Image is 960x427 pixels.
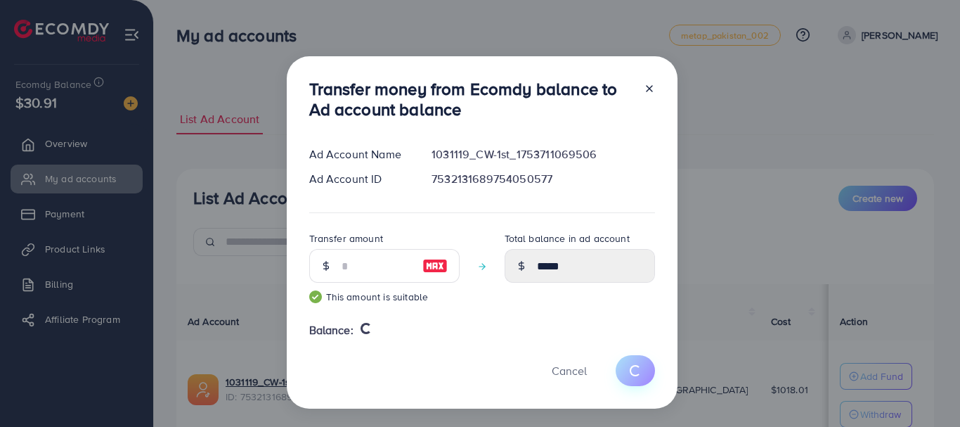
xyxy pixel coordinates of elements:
[309,290,460,304] small: This amount is suitable
[309,291,322,303] img: guide
[420,171,666,187] div: 7532131689754050577
[534,355,604,385] button: Cancel
[309,79,633,120] h3: Transfer money from Ecomdy balance to Ad account balance
[420,146,666,162] div: 1031119_CW-1st_1753711069506
[505,231,630,246] label: Total balance in ad account
[298,171,421,187] div: Ad Account ID
[900,364,949,416] iframe: Chat
[309,322,353,338] span: Balance:
[422,257,448,274] img: image
[309,231,383,246] label: Transfer amount
[552,363,587,378] span: Cancel
[298,146,421,162] div: Ad Account Name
